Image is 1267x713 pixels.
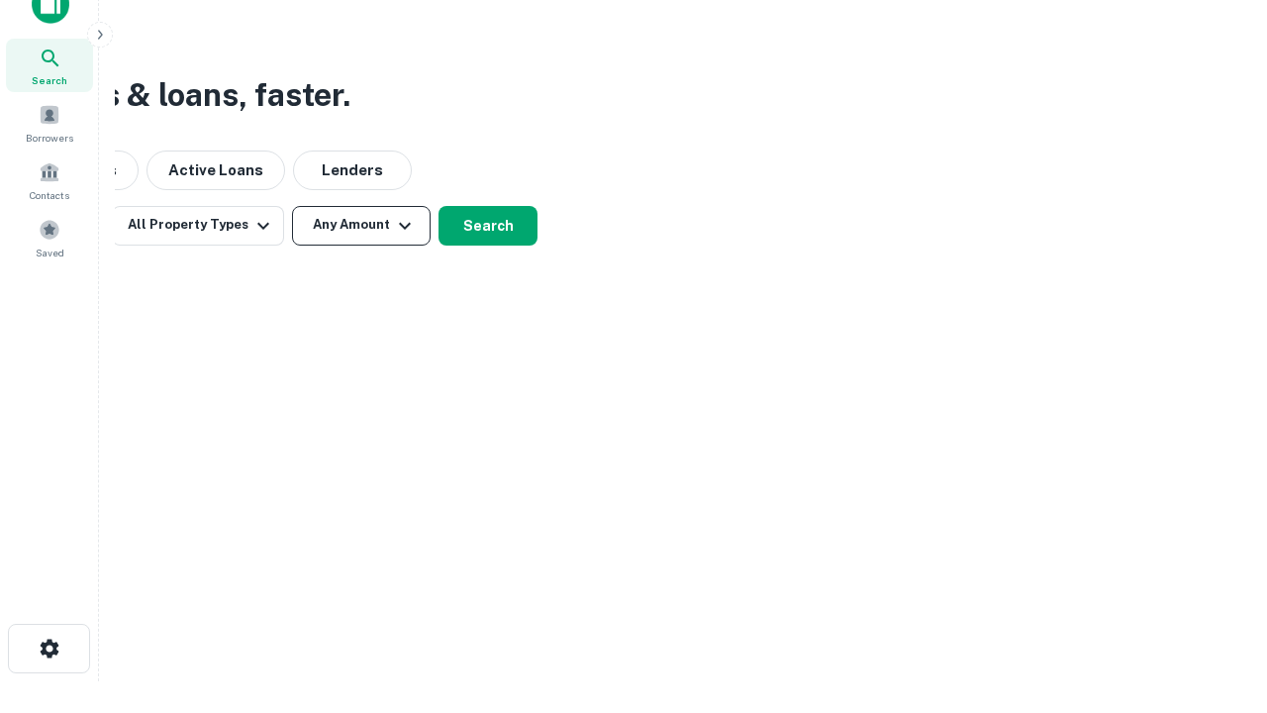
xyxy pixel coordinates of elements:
[6,211,93,264] a: Saved
[36,245,64,260] span: Saved
[6,153,93,207] a: Contacts
[292,206,431,246] button: Any Amount
[293,151,412,190] button: Lenders
[1168,555,1267,650] iframe: Chat Widget
[439,206,537,246] button: Search
[6,39,93,92] a: Search
[146,151,285,190] button: Active Loans
[112,206,284,246] button: All Property Types
[32,72,67,88] span: Search
[6,96,93,150] a: Borrowers
[30,187,69,203] span: Contacts
[26,130,73,146] span: Borrowers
